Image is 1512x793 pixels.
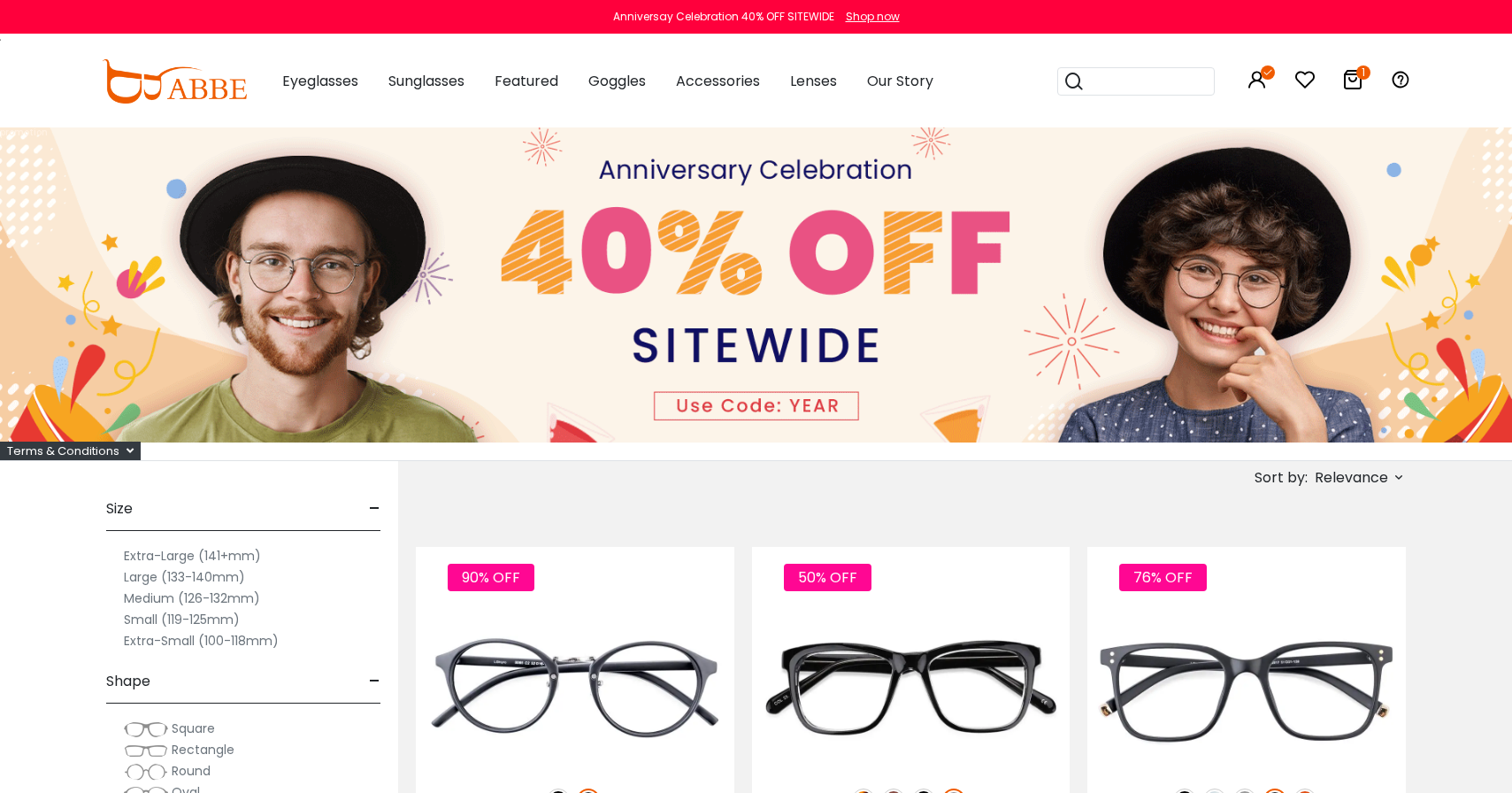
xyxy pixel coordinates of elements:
label: Extra-Large (141+mm) [124,545,261,566]
span: Square [172,720,215,737]
img: abbeglasses.com [102,59,247,104]
div: Shop now [846,9,900,25]
a: 1 [1342,73,1363,93]
div: Anniversay Celebration 40% OFF SITEWIDE [613,9,834,25]
label: Extra-Small (100-118mm) [124,630,279,651]
span: Eyeglasses [282,71,358,91]
span: Rectangle [172,741,234,758]
span: Goggles [588,71,646,91]
span: Sunglasses [388,71,464,91]
span: 90% OFF [448,564,534,591]
span: 50% OFF [784,564,871,591]
label: Small (119-125mm) [124,609,240,630]
span: - [369,660,380,703]
img: Matte-black Nocan - TR ,Universal Bridge Fit [1087,611,1406,770]
span: Featured [495,71,558,91]
span: Our Story [867,71,933,91]
span: - [369,488,380,530]
label: Medium (126-132mm) [124,588,260,609]
a: Shop now [837,9,900,24]
span: Size [106,488,133,530]
img: Round.png [124,763,168,781]
span: Lenses [790,71,837,91]
label: Large (133-140mm) [124,566,245,588]
span: Accessories [676,71,760,91]
img: Matte-black Youngitive - Plastic ,Adjust Nose Pads [416,611,734,770]
span: 76% OFF [1119,564,1207,591]
img: Rectangle.png [124,742,168,759]
span: Relevance [1315,462,1388,494]
img: Gun Laya - Plastic ,Universal Bridge Fit [752,611,1071,770]
i: 1 [1356,65,1370,80]
img: Square.png [124,720,168,738]
span: Sort by: [1255,467,1308,488]
span: Round [172,762,211,780]
span: Shape [106,660,150,703]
